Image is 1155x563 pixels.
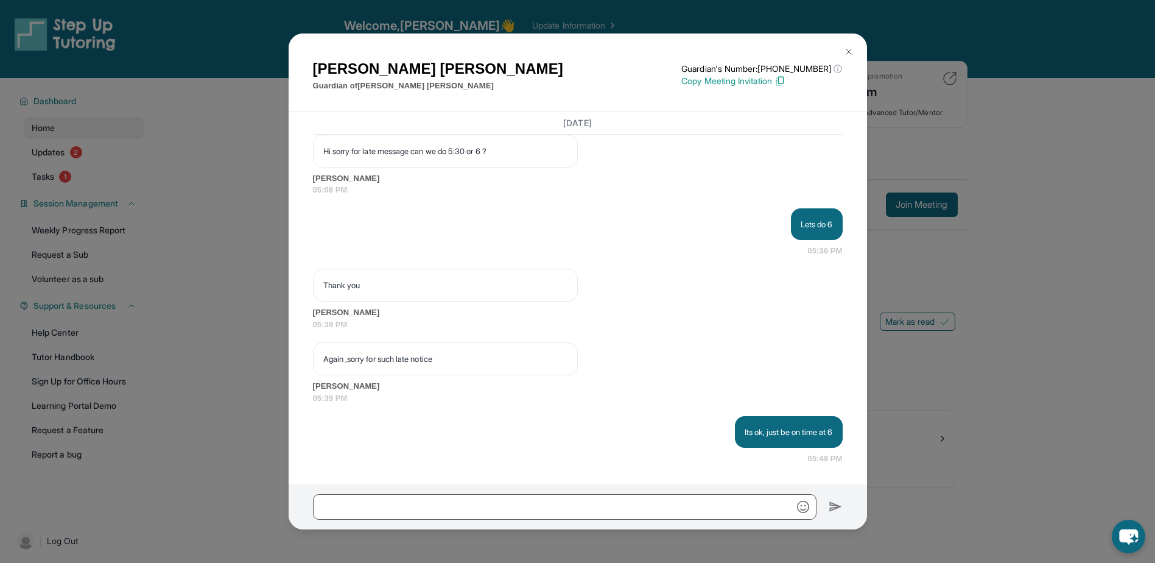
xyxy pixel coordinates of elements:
[313,117,843,129] h3: [DATE]
[774,76,785,87] img: Copy Icon
[797,501,809,513] img: Emoji
[681,63,842,75] p: Guardian's Number: [PHONE_NUMBER]
[808,245,843,257] span: 05:36 PM
[323,145,567,157] p: Hi sorry for late message can we do 5:30 or 6 ?
[313,184,843,196] span: 05:08 PM
[808,453,843,465] span: 05:48 PM
[745,426,833,438] p: Its ok, just be on time at 6
[1112,520,1145,553] button: chat-button
[681,75,842,87] p: Copy Meeting Invitation
[834,63,842,75] span: ⓘ
[313,319,843,331] span: 05:39 PM
[313,58,563,80] h1: [PERSON_NAME] [PERSON_NAME]
[323,353,567,365] p: Again ,sorry for such late notice
[313,306,843,319] span: [PERSON_NAME]
[323,279,567,291] p: Thank you
[313,172,843,185] span: [PERSON_NAME]
[313,80,563,92] p: Guardian of [PERSON_NAME] [PERSON_NAME]
[829,500,843,514] img: Send icon
[801,218,833,230] p: Lets do 6
[313,380,843,392] span: [PERSON_NAME]
[313,392,843,405] span: 05:39 PM
[844,47,854,57] img: Close Icon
